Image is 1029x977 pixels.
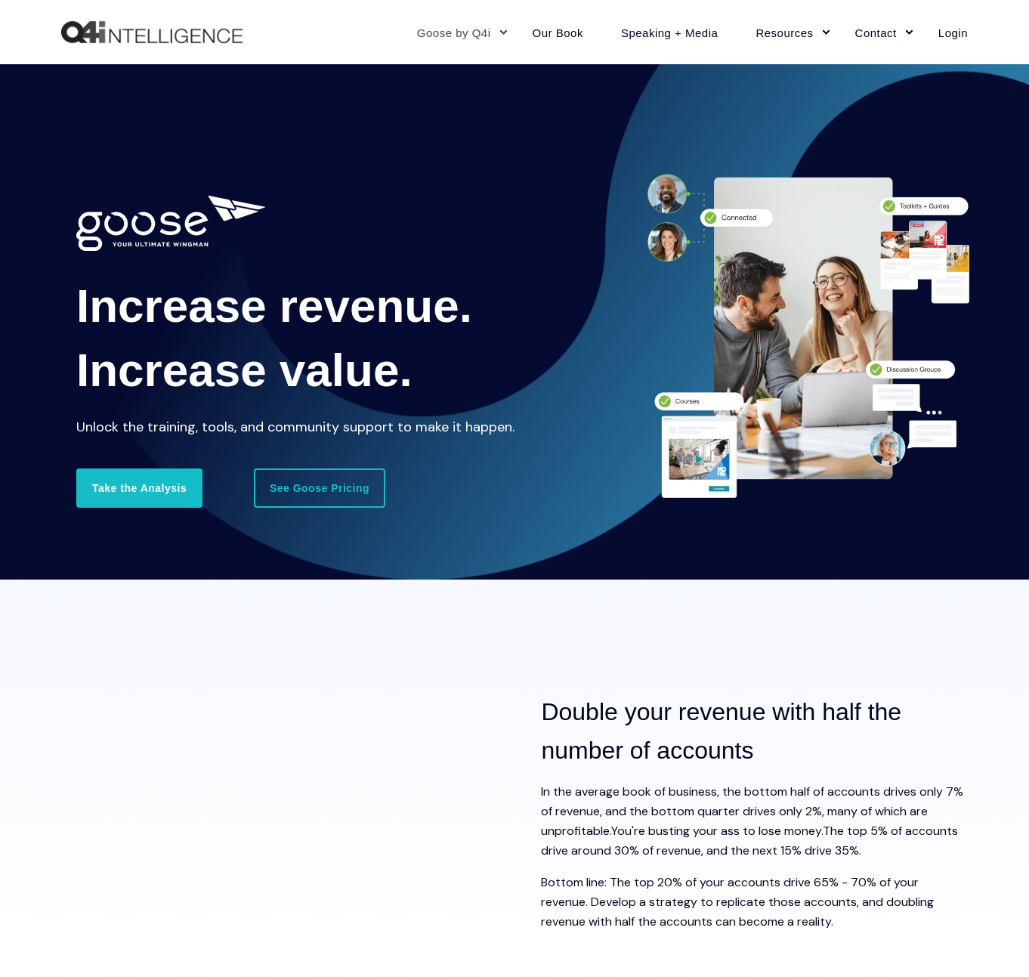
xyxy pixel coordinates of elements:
[541,784,543,799] span: I
[76,196,265,251] img: 01882-Goose-Q4i-Logo-wTag-WH
[61,693,503,941] iframe: HubSpot Video
[619,155,983,519] img: Goose Product Page Header graphic
[61,21,243,44] a: Back to Home
[254,468,385,508] a: See Goose Pricing
[76,468,202,508] a: Take the Analysis
[541,784,963,839] span: n the average book of business, the bottom half of accounts drives only 7% of revenue, and the bo...
[61,21,243,44] img: Q4intelligence, LLC logo
[541,693,968,770] h3: Double your revenue with half the number of accounts
[76,418,514,436] span: Unlock the training, tools, and community support to make it happen.
[611,823,823,839] span: You're busting your ass to lose money.
[541,874,934,929] span: Bottom line: The top 20% of your accounts drive 65% - 70% of your revenue. Develop a strategy to ...
[76,280,472,396] span: Increase revenue. Increase value.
